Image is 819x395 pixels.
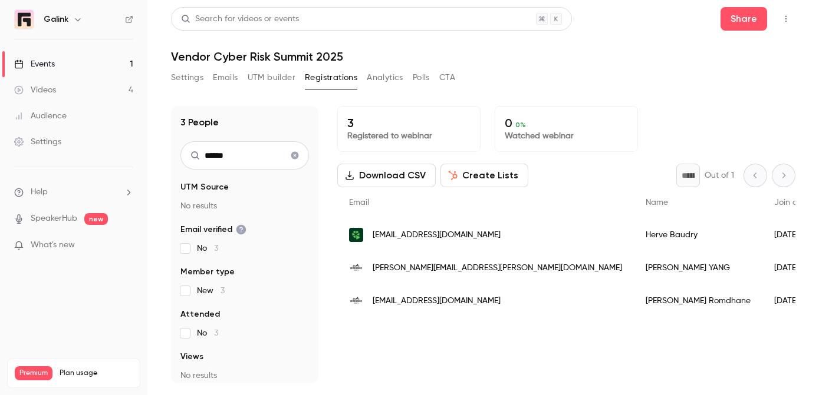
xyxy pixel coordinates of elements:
[646,198,668,207] span: Name
[171,68,203,87] button: Settings
[180,308,220,320] span: Attended
[373,262,622,274] span: [PERSON_NAME][EMAIL_ADDRESS][PERSON_NAME][DOMAIN_NAME]
[373,295,501,307] span: [EMAIL_ADDRESS][DOMAIN_NAME]
[180,181,229,193] span: UTM Source
[721,7,767,31] button: Share
[439,68,455,87] button: CTA
[349,294,363,308] img: hermes.com
[505,116,628,130] p: 0
[440,164,528,187] button: Create Lists
[180,115,219,130] h1: 3 People
[705,170,734,181] p: Out of 1
[197,285,225,297] span: New
[197,243,218,254] span: No
[367,68,403,87] button: Analytics
[305,68,357,87] button: Registrations
[171,49,795,64] h1: Vendor Cyber Risk Summit 2025
[337,164,436,187] button: Download CSV
[180,200,309,212] p: No results
[84,213,108,225] span: new
[373,229,501,241] span: [EMAIL_ADDRESS][DOMAIN_NAME]
[197,327,218,339] span: No
[181,13,299,25] div: Search for videos or events
[349,228,363,242] img: aprovall.com
[180,351,203,363] span: Views
[14,58,55,70] div: Events
[14,186,133,198] li: help-dropdown-opener
[31,239,75,251] span: What's new
[214,329,218,337] span: 3
[634,218,762,251] div: Herve Baudry
[347,130,471,142] p: Registered to webinar
[180,224,246,235] span: Email verified
[180,266,235,278] span: Member type
[347,116,471,130] p: 3
[31,186,48,198] span: Help
[15,10,34,29] img: Galink
[515,121,526,129] span: 0 %
[15,366,52,380] span: Premium
[180,370,309,381] p: No results
[413,68,430,87] button: Polls
[213,68,238,87] button: Emails
[14,110,67,122] div: Audience
[505,130,628,142] p: Watched webinar
[44,14,68,25] h6: Galink
[349,198,369,207] span: Email
[285,146,304,165] button: Clear search
[31,213,77,225] a: SpeakerHub
[14,84,56,96] div: Videos
[60,369,133,378] span: Plan usage
[634,251,762,284] div: [PERSON_NAME] YANG
[248,68,295,87] button: UTM builder
[221,287,225,295] span: 3
[14,136,61,148] div: Settings
[774,198,811,207] span: Join date
[349,261,363,275] img: hermes.com
[214,244,218,253] span: 3
[634,284,762,317] div: [PERSON_NAME] Romdhane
